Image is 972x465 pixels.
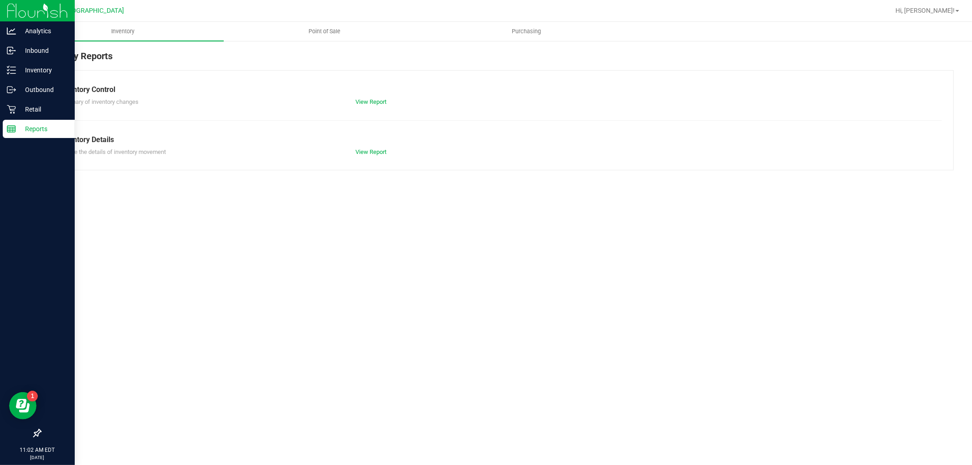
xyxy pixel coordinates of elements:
[59,148,166,155] span: Explore the details of inventory movement
[224,22,426,41] a: Point of Sale
[7,46,16,55] inline-svg: Inbound
[27,391,38,402] iframe: Resource center unread badge
[355,148,386,155] a: View Report
[4,454,71,461] p: [DATE]
[99,27,147,36] span: Inventory
[297,27,353,36] span: Point of Sale
[16,104,71,115] p: Retail
[16,123,71,134] p: Reports
[7,26,16,36] inline-svg: Analytics
[16,26,71,36] p: Analytics
[59,134,935,145] div: Inventory Details
[59,98,139,105] span: Summary of inventory changes
[500,27,554,36] span: Purchasing
[7,105,16,114] inline-svg: Retail
[62,7,124,15] span: [GEOGRAPHIC_DATA]
[7,124,16,133] inline-svg: Reports
[7,85,16,94] inline-svg: Outbound
[895,7,955,14] span: Hi, [PERSON_NAME]!
[4,446,71,454] p: 11:02 AM EDT
[22,22,224,41] a: Inventory
[355,98,386,105] a: View Report
[426,22,627,41] a: Purchasing
[9,392,36,419] iframe: Resource center
[7,66,16,75] inline-svg: Inventory
[16,65,71,76] p: Inventory
[59,84,935,95] div: Inventory Control
[16,84,71,95] p: Outbound
[40,49,954,70] div: Inventory Reports
[16,45,71,56] p: Inbound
